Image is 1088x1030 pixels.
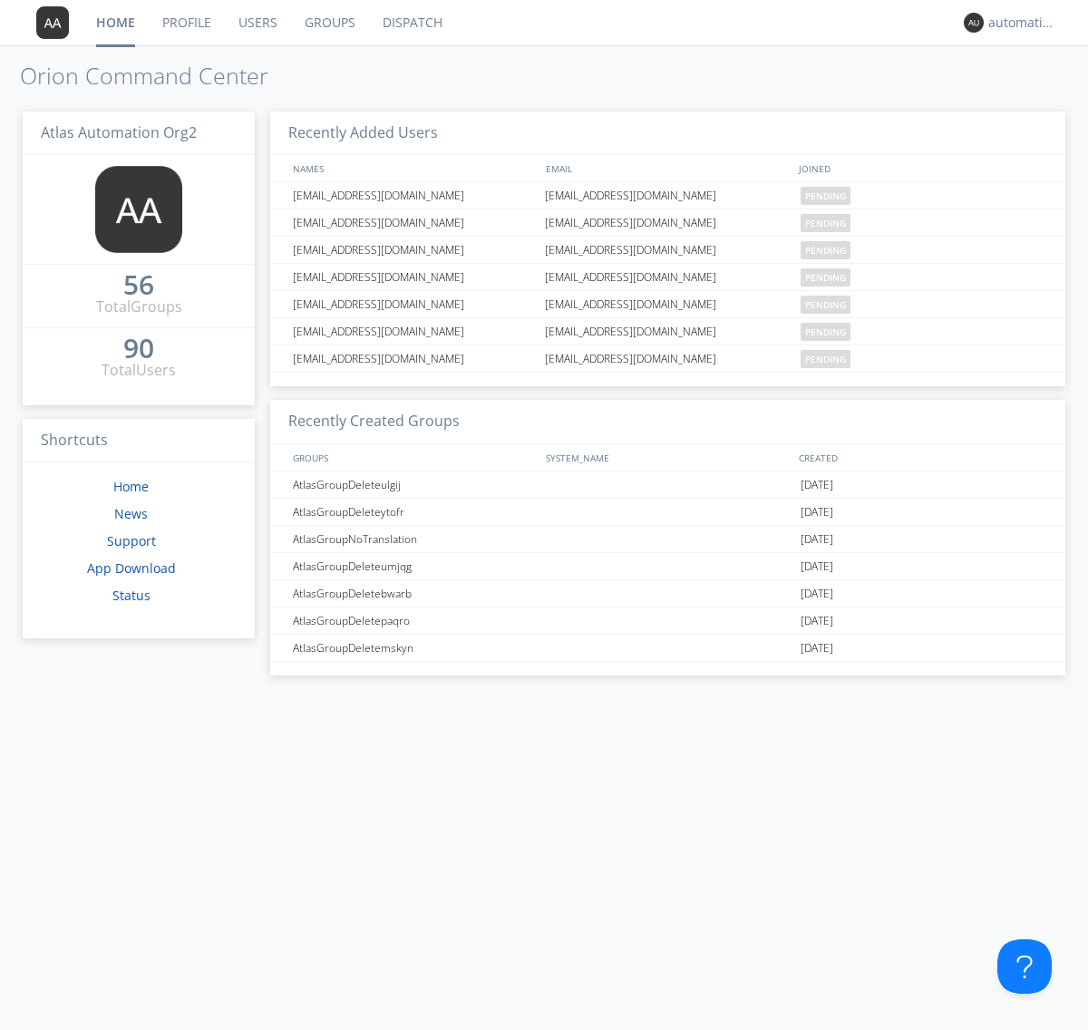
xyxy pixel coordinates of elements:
div: 56 [123,276,154,294]
div: [EMAIL_ADDRESS][DOMAIN_NAME] [540,345,796,372]
div: AtlasGroupDeletepaqro [288,607,539,634]
a: AtlasGroupNoTranslation[DATE] [270,526,1065,553]
div: NAMES [288,155,537,181]
div: [EMAIL_ADDRESS][DOMAIN_NAME] [288,182,539,209]
div: [EMAIL_ADDRESS][DOMAIN_NAME] [540,291,796,317]
a: 56 [123,276,154,296]
span: pending [801,268,850,287]
div: 90 [123,339,154,357]
div: [EMAIL_ADDRESS][DOMAIN_NAME] [288,318,539,345]
a: [EMAIL_ADDRESS][DOMAIN_NAME][EMAIL_ADDRESS][DOMAIN_NAME]pending [270,182,1065,209]
span: [DATE] [801,471,833,499]
a: Support [107,532,156,549]
div: CREATED [794,444,1048,471]
div: EMAIL [541,155,794,181]
div: AtlasGroupDeleteumjqg [288,553,539,579]
div: automation+atlas0033+org2 [988,14,1056,32]
a: [EMAIL_ADDRESS][DOMAIN_NAME][EMAIL_ADDRESS][DOMAIN_NAME]pending [270,209,1065,237]
span: [DATE] [801,553,833,580]
div: AtlasGroupDeleteytofr [288,499,539,525]
img: 373638.png [36,6,69,39]
div: [EMAIL_ADDRESS][DOMAIN_NAME] [288,209,539,236]
div: [EMAIL_ADDRESS][DOMAIN_NAME] [540,264,796,290]
span: pending [801,214,850,232]
iframe: Toggle Customer Support [997,939,1052,994]
img: 373638.png [95,166,182,253]
a: Status [112,587,151,604]
div: AtlasGroupDeletebwarb [288,580,539,607]
span: Atlas Automation Org2 [41,122,197,142]
a: AtlasGroupDeleteytofr[DATE] [270,499,1065,526]
h3: Shortcuts [23,419,255,463]
a: AtlasGroupDeletebwarb[DATE] [270,580,1065,607]
div: SYSTEM_NAME [541,444,794,471]
span: [DATE] [801,635,833,662]
div: [EMAIL_ADDRESS][DOMAIN_NAME] [540,237,796,263]
div: [EMAIL_ADDRESS][DOMAIN_NAME] [540,318,796,345]
span: pending [801,323,850,341]
span: [DATE] [801,580,833,607]
a: App Download [87,559,176,577]
div: AtlasGroupDeleteulgij [288,471,539,498]
a: AtlasGroupDeleteumjqg[DATE] [270,553,1065,580]
div: [EMAIL_ADDRESS][DOMAIN_NAME] [288,345,539,372]
a: [EMAIL_ADDRESS][DOMAIN_NAME][EMAIL_ADDRESS][DOMAIN_NAME]pending [270,237,1065,264]
span: [DATE] [801,499,833,526]
div: [EMAIL_ADDRESS][DOMAIN_NAME] [288,237,539,263]
a: [EMAIL_ADDRESS][DOMAIN_NAME][EMAIL_ADDRESS][DOMAIN_NAME]pending [270,264,1065,291]
h3: Recently Added Users [270,112,1065,156]
a: [EMAIL_ADDRESS][DOMAIN_NAME][EMAIL_ADDRESS][DOMAIN_NAME]pending [270,318,1065,345]
div: [EMAIL_ADDRESS][DOMAIN_NAME] [288,291,539,317]
div: [EMAIL_ADDRESS][DOMAIN_NAME] [540,182,796,209]
span: [DATE] [801,526,833,553]
h3: Recently Created Groups [270,400,1065,444]
a: Home [113,478,149,495]
div: Total Groups [96,296,182,317]
div: JOINED [794,155,1048,181]
span: pending [801,187,850,205]
a: 90 [123,339,154,360]
div: Total Users [102,360,176,381]
div: [EMAIL_ADDRESS][DOMAIN_NAME] [288,264,539,290]
span: pending [801,241,850,259]
div: AtlasGroupNoTranslation [288,526,539,552]
span: pending [801,296,850,314]
img: 373638.png [964,13,984,33]
div: AtlasGroupDeletemskyn [288,635,539,661]
a: [EMAIL_ADDRESS][DOMAIN_NAME][EMAIL_ADDRESS][DOMAIN_NAME]pending [270,345,1065,373]
span: pending [801,350,850,368]
span: [DATE] [801,607,833,635]
a: AtlasGroupDeletepaqro[DATE] [270,607,1065,635]
a: News [114,505,148,522]
div: [EMAIL_ADDRESS][DOMAIN_NAME] [540,209,796,236]
a: [EMAIL_ADDRESS][DOMAIN_NAME][EMAIL_ADDRESS][DOMAIN_NAME]pending [270,291,1065,318]
div: GROUPS [288,444,537,471]
a: AtlasGroupDeleteulgij[DATE] [270,471,1065,499]
a: AtlasGroupDeletemskyn[DATE] [270,635,1065,662]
